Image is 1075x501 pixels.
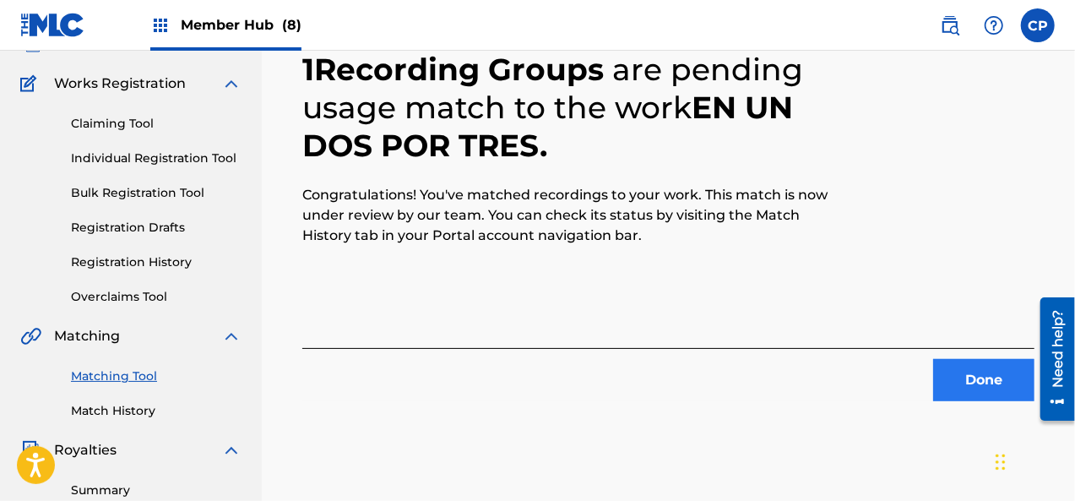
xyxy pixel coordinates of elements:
[221,74,242,94] img: expand
[20,33,107,53] a: CatalogCatalog
[20,74,42,94] img: Works Registration
[54,326,120,346] span: Matching
[221,440,242,460] img: expand
[991,420,1075,501] iframe: Chat Widget
[302,185,851,246] p: Congratulations! You've matched recordings to your work. This match is now under review by our te...
[1021,8,1055,42] div: User Menu
[984,15,1004,35] img: help
[71,288,242,306] a: Overclaims Tool
[150,15,171,35] img: Top Rightsholders
[54,440,117,460] span: Royalties
[71,253,242,271] a: Registration History
[940,15,960,35] img: search
[282,17,301,33] span: (8)
[71,402,242,420] a: Match History
[302,51,803,126] span: are pending usage match to the work
[71,482,242,499] a: Summary
[1028,291,1075,427] iframe: Resource Center
[996,437,1006,487] div: Drag
[71,115,242,133] a: Claiming Tool
[20,13,85,37] img: MLC Logo
[71,150,242,167] a: Individual Registration Tool
[71,184,242,202] a: Bulk Registration Tool
[933,8,967,42] a: Public Search
[302,51,851,165] h2: 1 Recording Groups EN UN DOS POR TRES .
[221,326,242,346] img: expand
[20,326,41,346] img: Matching
[977,8,1011,42] div: Help
[71,368,242,385] a: Matching Tool
[54,74,186,94] span: Works Registration
[181,15,301,35] span: Member Hub
[71,219,242,237] a: Registration Drafts
[933,359,1034,401] button: Done
[20,440,41,460] img: Royalties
